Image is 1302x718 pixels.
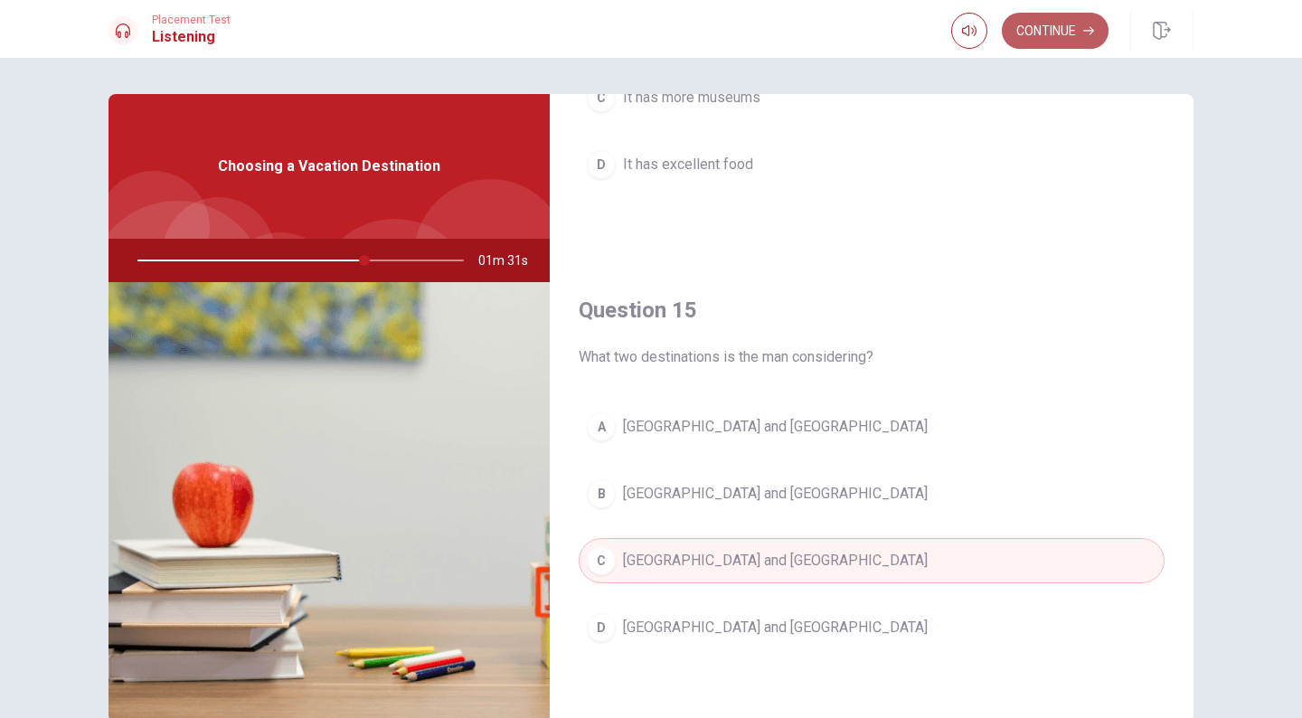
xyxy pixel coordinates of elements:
div: D [587,613,616,642]
span: What two destinations is the man considering? [579,346,1165,368]
div: B [587,479,616,508]
button: DIt has excellent food [579,142,1165,187]
button: CIt has more museums [579,75,1165,120]
div: A [587,412,616,441]
span: [GEOGRAPHIC_DATA] and [GEOGRAPHIC_DATA] [623,416,928,438]
div: C [587,546,616,575]
span: [GEOGRAPHIC_DATA] and [GEOGRAPHIC_DATA] [623,483,928,505]
span: It has more museums [623,87,760,109]
div: C [587,83,616,112]
h1: Listening [152,26,231,48]
button: C[GEOGRAPHIC_DATA] and [GEOGRAPHIC_DATA] [579,538,1165,583]
span: 01m 31s [478,239,542,282]
span: Placement Test [152,14,231,26]
span: [GEOGRAPHIC_DATA] and [GEOGRAPHIC_DATA] [623,617,928,638]
span: Choosing a Vacation Destination [218,156,440,177]
button: D[GEOGRAPHIC_DATA] and [GEOGRAPHIC_DATA] [579,605,1165,650]
div: D [587,150,616,179]
button: B[GEOGRAPHIC_DATA] and [GEOGRAPHIC_DATA] [579,471,1165,516]
button: Continue [1002,13,1109,49]
h4: Question 15 [579,296,1165,325]
button: A[GEOGRAPHIC_DATA] and [GEOGRAPHIC_DATA] [579,404,1165,449]
span: It has excellent food [623,154,753,175]
span: [GEOGRAPHIC_DATA] and [GEOGRAPHIC_DATA] [623,550,928,572]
